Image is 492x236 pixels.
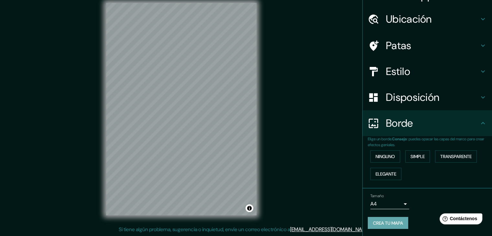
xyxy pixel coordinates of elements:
font: Consejo [392,136,407,142]
button: Crea tu mapa [368,217,408,229]
font: : puedes opacar las capas del marco para crear efectos geniales. [368,136,484,147]
div: Borde [363,110,492,136]
div: Estilo [363,59,492,84]
canvas: Mapa [106,3,257,215]
font: Ninguno [376,154,395,159]
button: Activar o desactivar atribución [246,204,253,212]
button: Transparente [435,150,477,163]
font: Borde [386,116,413,130]
div: A4 [370,199,409,209]
font: Elige un borde. [368,136,392,142]
div: Ubicación [363,6,492,32]
button: Simple [405,150,430,163]
div: Patas [363,33,492,59]
font: Patas [386,39,411,52]
font: Elegante [376,171,396,177]
font: Estilo [386,65,410,78]
a: [EMAIL_ADDRESS][DOMAIN_NAME] [290,226,370,233]
button: Ninguno [370,150,400,163]
font: Transparente [440,154,472,159]
div: Disposición [363,84,492,110]
font: Ubicación [386,12,432,26]
button: Elegante [370,168,401,180]
font: A4 [370,200,377,207]
iframe: Lanzador de widgets de ayuda [434,211,485,229]
font: Simple [410,154,425,159]
font: Crea tu mapa [373,220,403,226]
font: Si tiene algún problema, sugerencia o inquietud, envíe un correo electrónico a [119,226,290,233]
font: Tamaño [370,193,384,198]
font: Disposición [386,91,439,104]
